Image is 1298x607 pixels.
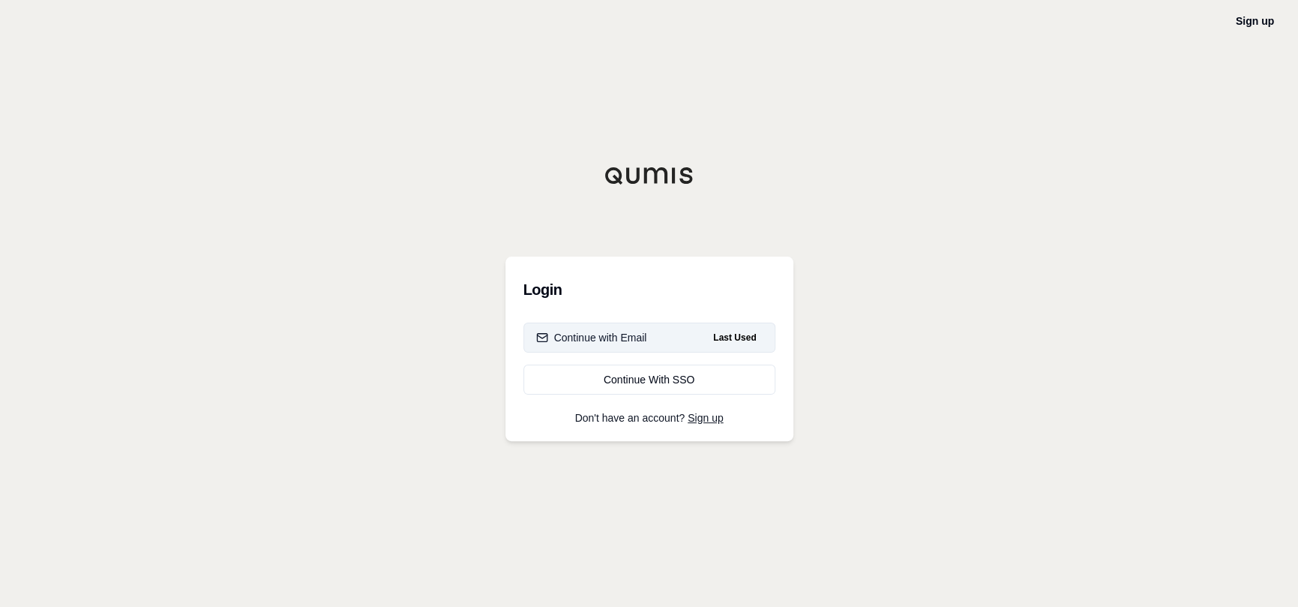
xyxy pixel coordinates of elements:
[688,412,723,424] a: Sign up
[536,372,763,387] div: Continue With SSO
[1236,15,1274,27] a: Sign up
[707,329,762,347] span: Last Used
[523,275,775,305] h3: Login
[536,330,647,345] div: Continue with Email
[523,365,775,395] a: Continue With SSO
[604,167,694,185] img: Qumis
[523,413,775,423] p: Don't have an account?
[523,323,775,353] button: Continue with EmailLast Used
